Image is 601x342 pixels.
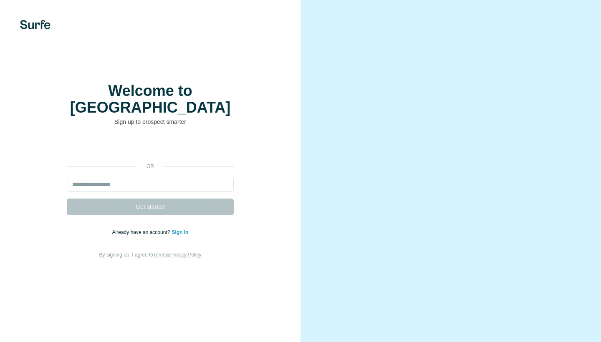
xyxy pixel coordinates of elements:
div: Prisijungimas naudojant „Google“. Atidaroma naujame skirtuke [67,138,234,157]
img: Surfe's logo [20,20,51,29]
iframe: Prisijungimas naudojant „Google“ mygtuką [63,138,238,157]
h1: Welcome to [GEOGRAPHIC_DATA] [67,83,234,116]
span: By signing up, I agree to & [99,252,202,258]
a: Terms [153,252,167,258]
span: Already have an account? [112,229,172,235]
a: Privacy Policy [170,252,202,258]
a: Sign in [172,229,188,235]
p: or [137,163,164,170]
iframe: Prisijungimas naudojant „Google“ dialogo langą [429,8,593,134]
p: Sign up to prospect smarter [67,118,234,126]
